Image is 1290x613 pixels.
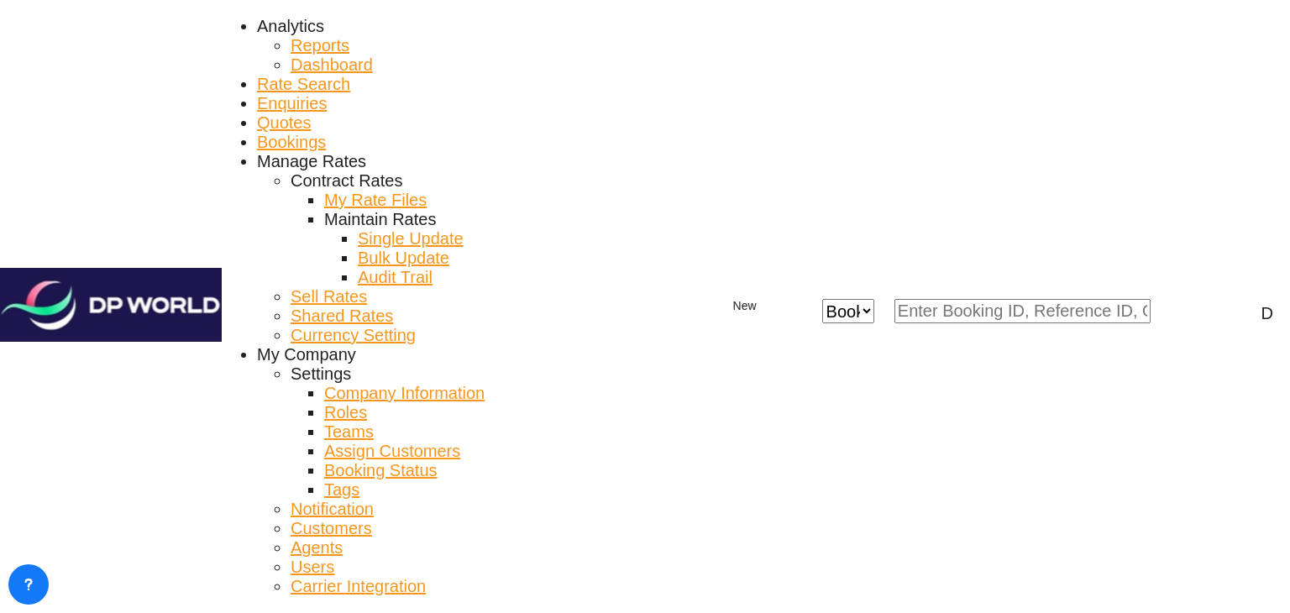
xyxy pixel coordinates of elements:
span: Dashboard [291,55,373,74]
span: Audit Trail [358,268,433,286]
div: Contract Rates [291,171,402,191]
a: Single Update [358,229,464,249]
a: Assign Customers [324,442,460,461]
md-icon: icon-close [802,300,822,320]
a: Sell Rates [291,287,367,306]
span: Bookings [257,133,326,151]
a: Customers [291,519,372,538]
span: Company Information [324,384,485,402]
span: Assign Customers [324,442,460,460]
a: Roles [324,403,367,422]
a: Booking Status [324,461,438,480]
span: Roles [324,403,367,422]
a: Agents [291,538,343,558]
a: Audit Trail [358,268,433,287]
md-icon: icon-chevron-down [757,296,777,317]
span: My Rate Files [324,191,427,209]
a: Carrier Integration [291,577,426,596]
a: Enquiries [257,94,327,113]
div: D [1261,304,1273,323]
span: Rate Search [257,75,350,93]
a: Teams [324,422,374,442]
a: Shared Rates [291,306,393,326]
a: Rate Search [257,75,350,94]
a: Reports [291,36,349,55]
a: My Rate Files [324,191,427,210]
md-icon: icon-chevron-down [874,301,894,322]
span: Contract Rates [291,171,402,190]
div: Maintain Rates [324,210,436,229]
span: Shared Rates [291,306,393,325]
a: Quotes [257,113,311,133]
div: My Company [257,345,356,364]
a: Dashboard [291,55,373,75]
span: Quotes [257,113,311,132]
span: Users [291,558,334,576]
span: Currency Setting [291,326,416,344]
span: Manage Rates [257,152,366,170]
input: Enter Booking ID, Reference ID, Order ID [894,299,1151,323]
a: Bookings [257,133,326,152]
md-icon: icon-magnify [1151,301,1171,322]
span: icon-magnify [1151,299,1171,323]
span: Bulk Update [358,249,449,267]
div: Settings [291,364,351,384]
span: Help [1208,302,1228,323]
div: Analytics [257,17,324,36]
span: Agents [291,538,343,557]
a: Bulk Update [358,249,449,268]
span: Single Update [358,229,464,248]
span: Sell Rates [291,287,367,306]
span: Maintain Rates [324,210,436,228]
span: Settings [291,364,351,383]
md-icon: icon-plus 400-fg [713,296,733,317]
span: New [713,299,777,312]
a: Users [291,558,334,577]
span: Tags [324,480,359,499]
span: Analytics [257,17,324,35]
span: My Company [257,345,356,364]
span: icon-close [802,299,822,323]
a: Tags [324,480,359,500]
div: icon-magnify [1171,301,1191,322]
span: Notification [291,500,374,518]
button: icon-plus 400-fgNewicon-chevron-down [705,290,785,323]
span: Teams [324,422,374,441]
a: Notification [291,500,374,519]
a: Currency Setting [291,326,416,345]
a: Company Information [324,384,485,403]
